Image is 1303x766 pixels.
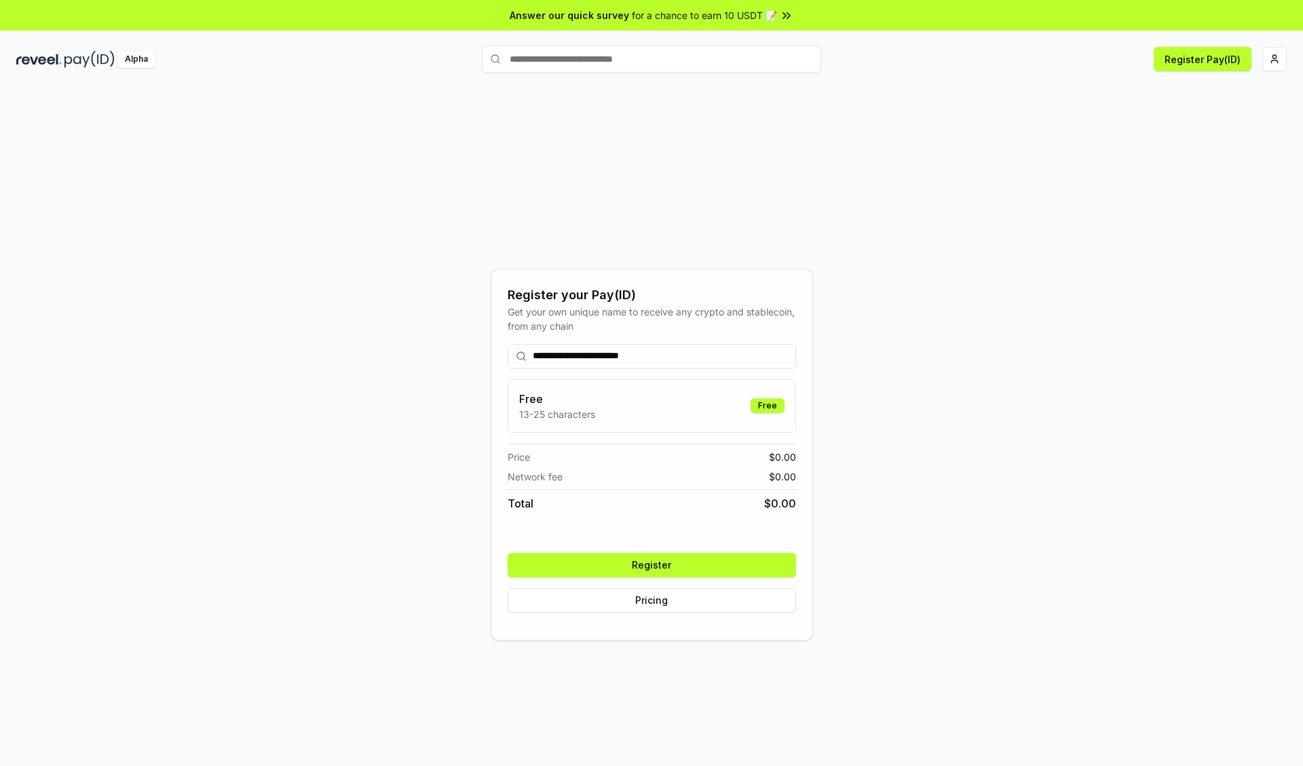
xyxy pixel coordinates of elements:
[769,450,796,464] span: $ 0.00
[508,305,796,333] div: Get your own unique name to receive any crypto and stablecoin, from any chain
[508,470,563,484] span: Network fee
[508,553,796,577] button: Register
[519,407,595,421] p: 13-25 characters
[1154,47,1251,71] button: Register Pay(ID)
[508,588,796,613] button: Pricing
[508,286,796,305] div: Register your Pay(ID)
[632,8,777,22] span: for a chance to earn 10 USDT 📝
[769,470,796,484] span: $ 0.00
[508,495,533,512] span: Total
[117,51,155,68] div: Alpha
[751,398,785,413] div: Free
[510,8,629,22] span: Answer our quick survey
[519,391,595,407] h3: Free
[764,495,796,512] span: $ 0.00
[508,450,530,464] span: Price
[16,51,62,68] img: reveel_dark
[64,51,115,68] img: pay_id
